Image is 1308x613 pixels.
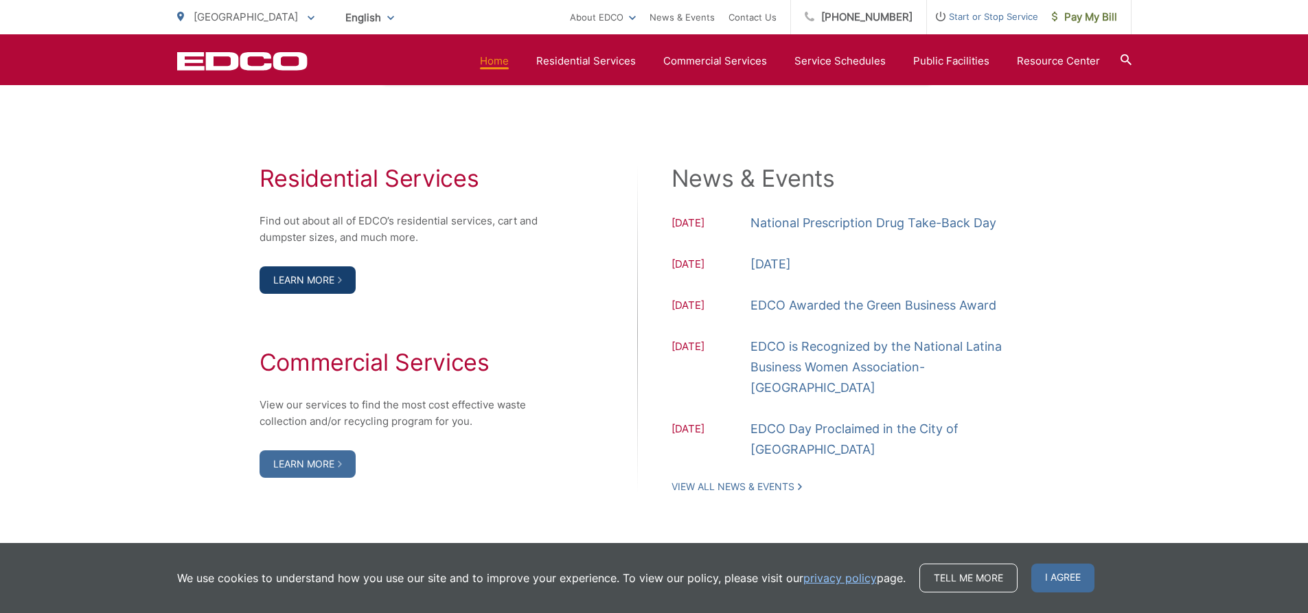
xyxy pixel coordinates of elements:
a: Service Schedules [794,53,886,69]
a: National Prescription Drug Take-Back Day [750,213,996,233]
a: Home [480,53,509,69]
span: English [335,5,404,30]
a: privacy policy [803,570,877,586]
p: View our services to find the most cost effective waste collection and/or recycling program for you. [260,397,555,430]
a: News & Events [650,9,715,25]
a: Contact Us [728,9,777,25]
p: Find out about all of EDCO’s residential services, cart and dumpster sizes, and much more. [260,213,555,246]
span: [DATE] [672,215,750,233]
span: [DATE] [672,421,750,460]
a: Commercial Services [663,53,767,69]
p: We use cookies to understand how you use our site and to improve your experience. To view our pol... [177,570,906,586]
a: Tell me more [919,564,1018,592]
span: [DATE] [672,297,750,316]
span: Pay My Bill [1052,9,1117,25]
a: EDCO is Recognized by the National Latina Business Women Association-[GEOGRAPHIC_DATA] [750,336,1049,398]
a: EDCO Awarded the Green Business Award [750,295,996,316]
span: [GEOGRAPHIC_DATA] [194,10,298,23]
a: Learn More [260,450,356,478]
span: I agree [1031,564,1094,592]
span: [DATE] [672,256,750,275]
h2: Residential Services [260,165,555,192]
a: Residential Services [536,53,636,69]
a: [DATE] [750,254,791,275]
span: [DATE] [672,338,750,398]
h2: Commercial Services [260,349,555,376]
a: Resource Center [1017,53,1100,69]
a: Public Facilities [913,53,989,69]
a: Learn More [260,266,356,294]
a: About EDCO [570,9,636,25]
a: EDCD logo. Return to the homepage. [177,51,308,71]
a: View All News & Events [672,481,802,493]
h2: News & Events [672,165,1049,192]
a: EDCO Day Proclaimed in the City of [GEOGRAPHIC_DATA] [750,419,1049,460]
